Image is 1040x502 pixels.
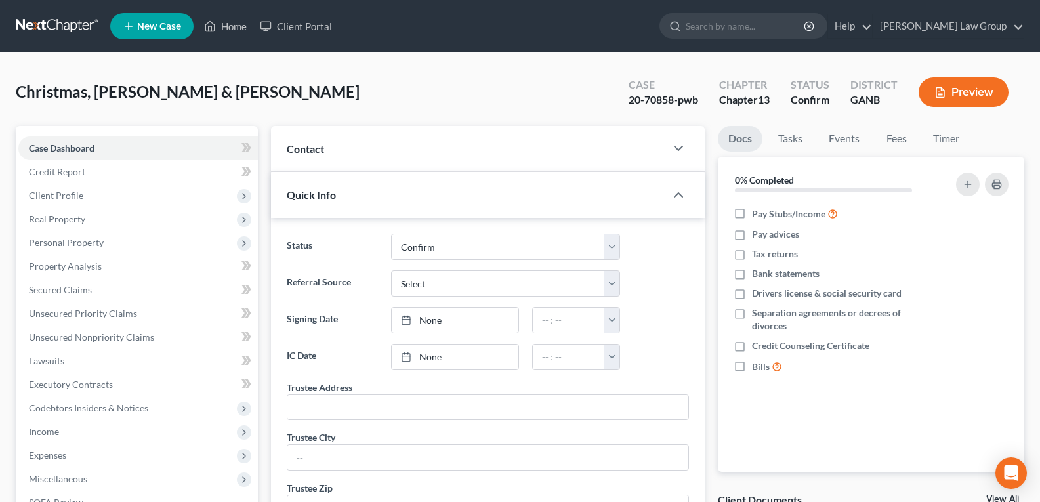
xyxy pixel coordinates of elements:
label: IC Date [280,344,384,370]
strong: 0% Completed [735,175,794,186]
span: Pay advices [752,228,799,241]
span: Quick Info [287,188,336,201]
input: -- [287,445,688,470]
div: Status [791,77,829,93]
label: Status [280,234,384,260]
div: Trustee Address [287,381,352,394]
span: Credit Report [29,166,85,177]
span: New Case [137,22,181,31]
span: Christmas, [PERSON_NAME] & [PERSON_NAME] [16,82,360,101]
input: -- [287,395,688,420]
div: Chapter [719,77,770,93]
span: Secured Claims [29,284,92,295]
a: Executory Contracts [18,373,258,396]
span: Lawsuits [29,355,64,366]
label: Referral Source [280,270,384,297]
a: Property Analysis [18,255,258,278]
div: Case [629,77,698,93]
span: Tax returns [752,247,798,261]
a: Events [818,126,870,152]
input: -- : -- [533,345,605,369]
span: 13 [758,93,770,106]
div: 20-70858-pwb [629,93,698,108]
a: Timer [923,126,970,152]
span: Bills [752,360,770,373]
a: Help [828,14,872,38]
span: Unsecured Nonpriority Claims [29,331,154,343]
div: Open Intercom Messenger [995,457,1027,489]
a: Client Portal [253,14,339,38]
a: Credit Report [18,160,258,184]
div: Trustee Zip [287,481,333,495]
button: Preview [919,77,1009,107]
span: Credit Counseling Certificate [752,339,869,352]
a: Tasks [768,126,813,152]
a: Lawsuits [18,349,258,373]
input: -- : -- [533,308,605,333]
a: None [392,308,518,333]
a: [PERSON_NAME] Law Group [873,14,1024,38]
span: Personal Property [29,237,104,248]
a: Docs [718,126,762,152]
a: Case Dashboard [18,136,258,160]
span: Unsecured Priority Claims [29,308,137,319]
span: Miscellaneous [29,473,87,484]
div: GANB [850,93,898,108]
span: Case Dashboard [29,142,94,154]
span: Income [29,426,59,437]
span: Pay Stubs/Income [752,207,825,220]
div: Trustee City [287,430,335,444]
a: Secured Claims [18,278,258,302]
span: Bank statements [752,267,820,280]
span: Separation agreements or decrees of divorces [752,306,936,333]
span: Codebtors Insiders & Notices [29,402,148,413]
div: Chapter [719,93,770,108]
span: Property Analysis [29,261,102,272]
span: Expenses [29,450,66,461]
span: Real Property [29,213,85,224]
a: Unsecured Nonpriority Claims [18,325,258,349]
div: District [850,77,898,93]
span: Client Profile [29,190,83,201]
a: None [392,345,518,369]
a: Unsecured Priority Claims [18,302,258,325]
a: Fees [875,126,917,152]
span: Drivers license & social security card [752,287,902,300]
a: Home [198,14,253,38]
div: Confirm [791,93,829,108]
span: Contact [287,142,324,155]
span: Executory Contracts [29,379,113,390]
input: Search by name... [686,14,806,38]
label: Signing Date [280,307,384,333]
